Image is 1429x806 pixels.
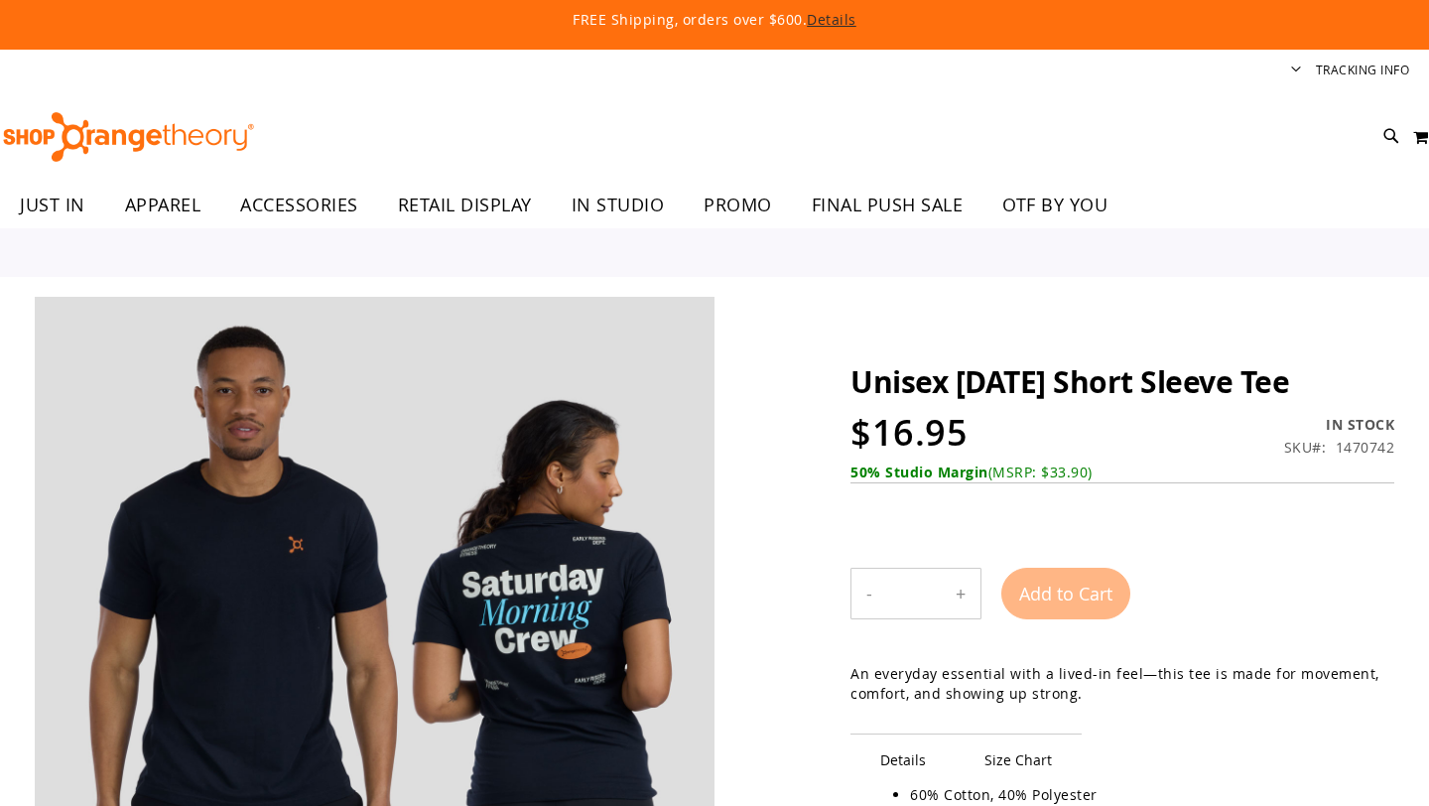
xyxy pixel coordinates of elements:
span: ACCESSORIES [240,183,358,227]
div: Availability [1284,415,1395,435]
span: JUST IN [20,183,85,227]
span: FINAL PUSH SALE [812,183,964,227]
p: FREE Shipping, orders over $600. [119,10,1310,30]
span: Details [850,734,956,785]
p: An everyday essential with a lived-in feel—this tee is made for movement, comfort, and showing up... [850,664,1394,704]
span: PROMO [704,183,772,227]
span: Unisex [DATE] Short Sleeve Tee [850,361,1289,402]
input: Product quantity [887,570,941,617]
a: FINAL PUSH SALE [792,183,983,228]
button: Decrease product quantity [851,569,887,618]
span: RETAIL DISPLAY [398,183,532,227]
span: OTF BY YOU [1002,183,1107,227]
button: Account menu [1291,62,1301,80]
div: 1470742 [1336,438,1395,458]
a: OTF BY YOU [982,183,1127,228]
a: PROMO [684,183,792,228]
a: ACCESSORIES [220,183,378,228]
div: In stock [1284,415,1395,435]
span: $16.95 [850,408,968,457]
strong: SKU [1284,438,1327,457]
span: APPAREL [125,183,201,227]
a: APPAREL [105,183,221,227]
a: Details [807,10,856,29]
div: (MSRP: $33.90) [850,463,1394,482]
button: Increase product quantity [941,569,980,618]
a: Tracking Info [1316,62,1410,78]
span: IN STUDIO [572,183,665,227]
a: RETAIL DISPLAY [378,183,552,228]
span: Size Chart [955,734,1082,785]
b: 50% Studio Margin [850,463,988,481]
a: IN STUDIO [552,183,685,228]
li: 60% Cotton, 40% Polyester [910,785,1374,805]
